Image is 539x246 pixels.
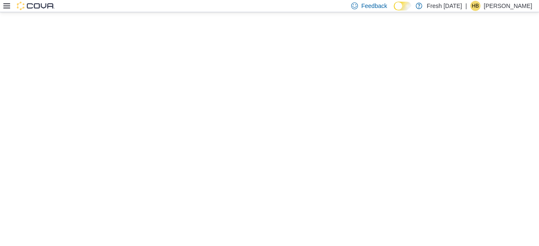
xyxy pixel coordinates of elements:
[394,2,411,11] input: Dark Mode
[484,1,532,11] p: [PERSON_NAME]
[465,1,467,11] p: |
[470,1,480,11] div: Harley Bialczyk
[17,2,55,10] img: Cova
[472,1,479,11] span: HB
[427,1,462,11] p: Fresh [DATE]
[361,2,387,10] span: Feedback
